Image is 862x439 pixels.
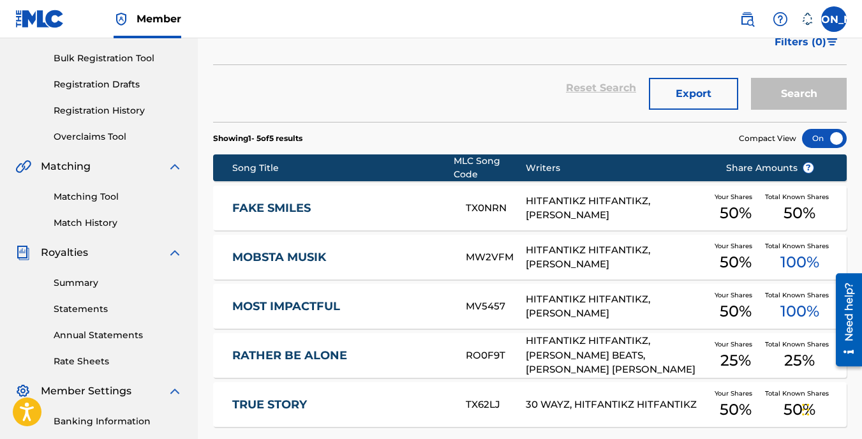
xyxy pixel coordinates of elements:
[739,133,796,144] span: Compact View
[54,78,182,91] a: Registration Drafts
[454,154,526,181] div: MLC Song Code
[54,302,182,316] a: Statements
[54,415,182,428] a: Banking Information
[54,190,182,204] a: Matching Tool
[765,241,834,251] span: Total Known Shares
[54,52,182,65] a: Bulk Registration Tool
[466,348,526,363] div: RO0F9T
[526,194,706,223] div: HITFANTIKZ HITFANTIKZ, [PERSON_NAME]
[802,391,810,429] div: Drag
[466,398,526,412] div: TX62LJ
[726,161,814,175] span: Share Amounts
[54,216,182,230] a: Match History
[720,349,751,372] span: 25 %
[232,201,449,216] a: FAKE SMILES
[720,300,752,323] span: 50 %
[466,299,526,314] div: MV5457
[773,11,788,27] img: help
[734,6,760,32] a: Public Search
[137,11,181,26] span: Member
[526,292,706,321] div: HITFANTIKZ HITFANTIKZ, [PERSON_NAME]
[715,339,757,349] span: Your Shares
[167,245,182,260] img: expand
[715,241,757,251] span: Your Shares
[720,202,752,225] span: 50 %
[715,290,757,300] span: Your Shares
[720,251,752,274] span: 50 %
[526,398,706,412] div: 30 WAYZ, HITFANTIKZ HITFANTIKZ
[784,202,815,225] span: 50 %
[720,398,752,421] span: 50 %
[526,334,706,377] div: HITFANTIKZ HITFANTIKZ, [PERSON_NAME] BEATS, [PERSON_NAME] [PERSON_NAME]
[41,245,88,260] span: Royalties
[780,300,819,323] span: 100 %
[826,269,862,371] iframe: Resource Center
[54,276,182,290] a: Summary
[232,348,449,363] a: RATHER BE ALONE
[715,192,757,202] span: Your Shares
[167,383,182,399] img: expand
[767,26,847,58] button: Filters (0)
[765,389,834,398] span: Total Known Shares
[466,250,526,265] div: MW2VFM
[15,159,31,174] img: Matching
[54,329,182,342] a: Annual Statements
[54,130,182,144] a: Overclaims Tool
[775,34,826,50] span: Filters ( 0 )
[15,245,31,260] img: Royalties
[167,159,182,174] img: expand
[213,133,302,144] p: Showing 1 - 5 of 5 results
[232,398,449,412] a: TRUE STORY
[15,383,31,399] img: Member Settings
[114,11,129,27] img: Top Rightsholder
[768,6,793,32] div: Help
[526,161,706,175] div: Writers
[739,11,755,27] img: search
[41,159,91,174] span: Matching
[54,104,182,117] a: Registration History
[765,290,834,300] span: Total Known Shares
[232,299,449,314] a: MOST IMPACTFUL
[232,250,449,265] a: MOBSTA MUSIK
[765,339,834,349] span: Total Known Shares
[784,349,815,372] span: 25 %
[649,78,738,110] button: Export
[780,251,819,274] span: 100 %
[803,163,814,173] span: ?
[526,243,706,272] div: HITFANTIKZ HITFANTIKZ, [PERSON_NAME]
[41,383,131,399] span: Member Settings
[15,10,64,28] img: MLC Logo
[765,192,834,202] span: Total Known Shares
[821,6,847,32] div: User Menu
[827,38,838,46] img: filter
[798,378,862,439] iframe: Chat Widget
[784,398,815,421] span: 50 %
[466,201,526,216] div: TX0NRN
[54,355,182,368] a: Rate Sheets
[232,161,454,175] div: Song Title
[715,389,757,398] span: Your Shares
